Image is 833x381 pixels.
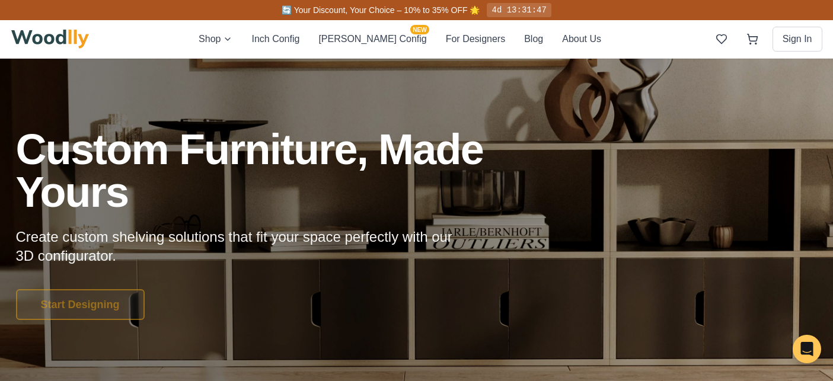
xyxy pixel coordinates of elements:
[446,32,505,46] button: For Designers
[199,32,232,46] button: Shop
[282,5,480,15] span: 🔄 Your Discount, Your Choice – 10% to 35% OFF 🌟
[11,30,90,49] img: Woodlly
[16,128,547,213] h1: Custom Furniture, Made Yours
[793,335,821,363] div: Open Intercom Messenger
[524,32,543,46] button: Blog
[487,3,551,17] div: 4d 13:31:47
[562,32,601,46] button: About Us
[773,27,822,52] button: Sign In
[318,32,426,46] button: [PERSON_NAME] ConfigNEW
[410,25,429,34] span: NEW
[251,32,299,46] button: Inch Config
[16,228,471,265] p: Create custom shelving solutions that fit your space perfectly with our 3D configurator.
